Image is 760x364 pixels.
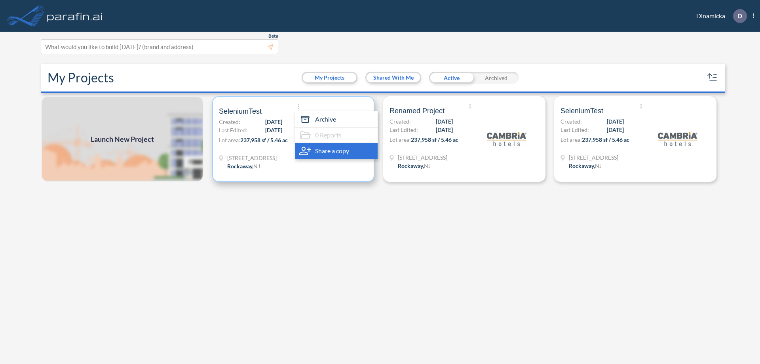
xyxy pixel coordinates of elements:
img: logo [658,119,697,159]
div: Dinamicka [684,9,754,23]
span: 321 Mt Hope Ave [227,154,277,162]
span: Lot area: [219,137,240,143]
span: SeleniumTest [560,106,603,116]
span: Last Edited: [560,126,589,134]
span: Share a copy [315,146,349,156]
span: Rockaway , [398,162,424,169]
button: My Projects [303,73,356,82]
h2: My Projects [47,70,114,85]
span: 0 Reports [315,130,342,140]
span: Lot area: [560,136,582,143]
span: Lot area: [389,136,411,143]
a: Launch New Project [41,96,203,182]
span: Rockaway , [227,163,253,170]
div: Active [429,72,474,84]
span: [DATE] [265,126,282,134]
span: [DATE] [607,126,624,134]
span: Beta [268,33,278,39]
div: Archived [474,72,519,84]
span: [DATE] [607,117,624,126]
span: [DATE] [436,126,453,134]
span: Created: [560,117,582,126]
span: 321 Mt Hope Ave [398,153,447,162]
span: SeleniumTest [219,107,262,116]
span: 237,958 sf / 5.46 ac [411,136,458,143]
img: add [41,96,203,182]
span: Created: [219,118,240,126]
span: NJ [424,162,431,169]
span: 321 Mt Hope Ave [569,153,618,162]
span: Rockaway , [569,162,595,169]
span: Archive [315,114,336,124]
span: [DATE] [436,117,453,126]
button: Shared With Me [367,73,420,82]
span: Created: [389,117,411,126]
p: D [737,12,742,19]
div: Rockaway, NJ [569,162,602,170]
span: Last Edited: [389,126,418,134]
img: logo [46,8,104,24]
span: Launch New Project [91,134,154,145]
span: NJ [595,162,602,169]
span: [DATE] [265,118,282,126]
span: 237,958 sf / 5.46 ac [582,136,629,143]
span: Last Edited: [219,126,247,134]
div: Rockaway, NJ [227,162,260,170]
div: Rockaway, NJ [398,162,431,170]
button: sort [706,71,719,84]
span: Renamed Project [389,106,445,116]
img: logo [487,119,526,159]
span: 237,958 sf / 5.46 ac [240,137,288,143]
span: NJ [253,163,260,170]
